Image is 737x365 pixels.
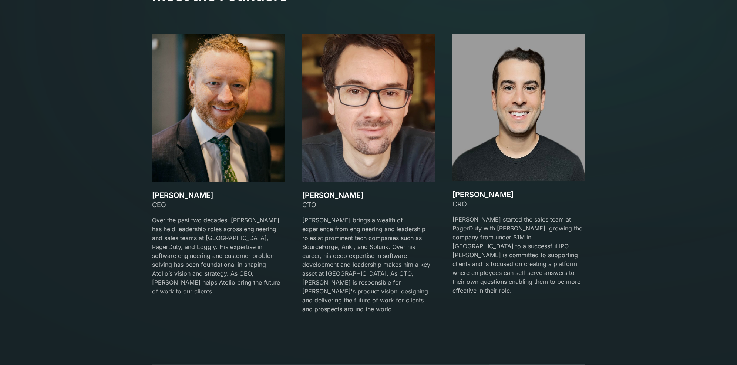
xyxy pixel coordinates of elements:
[152,191,285,200] h3: [PERSON_NAME]
[452,34,585,181] img: team
[302,216,435,313] p: [PERSON_NAME] brings a wealth of experience from engineering and leadership roles at prominent te...
[152,216,285,296] p: Over the past two decades, [PERSON_NAME] has held leadership roles across engineering and sales t...
[152,200,285,210] div: CEO
[152,34,285,182] img: team
[302,34,435,182] img: team
[302,200,435,210] div: CTO
[700,329,737,365] iframe: Chat Widget
[452,215,585,295] p: [PERSON_NAME] started the sales team at PagerDuty with [PERSON_NAME], growing the company from un...
[302,191,435,200] h3: [PERSON_NAME]
[452,199,585,209] div: CRO
[452,190,585,199] h3: [PERSON_NAME]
